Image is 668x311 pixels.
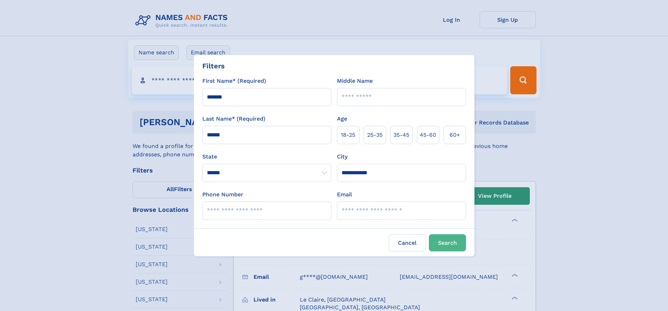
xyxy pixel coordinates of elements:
span: 45‑60 [420,131,436,139]
label: State [202,153,331,161]
label: Middle Name [337,77,373,85]
span: 18‑25 [341,131,355,139]
label: Last Name* (Required) [202,115,265,123]
label: Phone Number [202,190,243,199]
label: Age [337,115,347,123]
label: First Name* (Required) [202,77,266,85]
span: 60+ [450,131,460,139]
span: 25‑35 [367,131,383,139]
label: Email [337,190,352,199]
label: City [337,153,348,161]
button: Search [429,234,466,251]
span: 35‑45 [393,131,409,139]
label: Cancel [389,234,426,251]
div: Filters [202,61,225,71]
